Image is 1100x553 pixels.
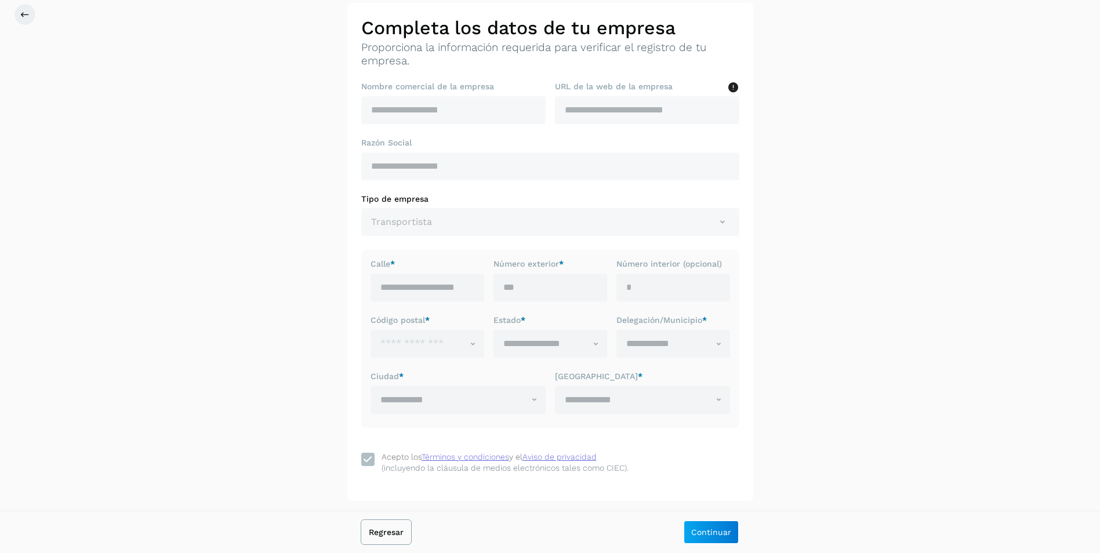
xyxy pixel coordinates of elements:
label: Calle [371,259,484,269]
label: Código postal [371,315,484,325]
label: URL de la web de la empresa [555,82,739,92]
label: [GEOGRAPHIC_DATA] [555,372,730,381]
p: (incluyendo la cláusula de medios electrónicos tales como CIEC). [382,463,629,473]
span: Continuar [691,528,731,536]
a: Términos y condiciones [422,452,509,461]
label: Nombre comercial de la empresa [361,82,546,92]
label: Tipo de empresa [361,194,739,204]
label: Razón Social [361,138,739,148]
label: Delegación/Municipio [616,315,730,325]
span: Regresar [369,528,404,536]
span: Transportista [371,215,432,229]
label: Ciudad [371,372,546,381]
p: Proporciona la información requerida para verificar el registro de tu empresa. [361,41,739,68]
button: Continuar [684,521,739,544]
label: Número interior (opcional) [616,259,730,269]
h2: Completa los datos de tu empresa [361,17,739,39]
div: Acepto los y el [382,451,597,463]
label: Estado [493,315,607,325]
label: Número exterior [493,259,607,269]
button: Regresar [362,521,411,544]
a: Aviso de privacidad [522,452,597,461]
